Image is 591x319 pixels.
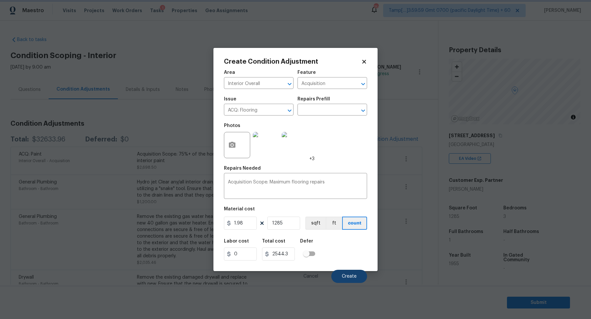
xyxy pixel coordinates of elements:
h5: Material cost [224,207,255,211]
button: Cancel [293,270,329,283]
h5: Feature [297,70,316,75]
h5: Labor cost [224,239,249,244]
span: Cancel [303,274,318,279]
button: Open [359,79,368,89]
h5: Issue [224,97,236,101]
textarea: Acquisition Scope: Maximum flooring repairs [228,180,363,194]
h5: Photos [224,123,240,128]
h5: Total cost [262,239,285,244]
button: ft [326,217,342,230]
h5: Repairs Needed [224,166,261,171]
span: +3 [309,156,315,162]
h5: Defer [300,239,313,244]
button: Open [285,106,294,115]
h5: Repairs Prefill [297,97,330,101]
h5: Area [224,70,235,75]
h2: Create Condition Adjustment [224,58,361,65]
span: Create [342,274,357,279]
button: sqft [305,217,326,230]
button: Open [285,79,294,89]
button: Create [331,270,367,283]
button: count [342,217,367,230]
button: Open [359,106,368,115]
